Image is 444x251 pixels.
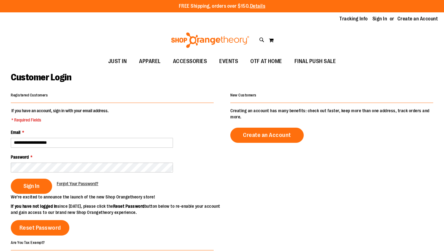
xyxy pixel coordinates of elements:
span: Forgot Your Password? [57,181,98,186]
p: Creating an account has many benefits: check out faster, keep more than one address, track orders... [230,108,433,120]
strong: Reset Password [113,204,145,209]
span: * Required Fields [11,117,109,123]
span: Customer Login [11,72,71,83]
p: We’re excited to announce the launch of the new Shop Orangetheory store! [11,194,222,200]
a: Create an Account [397,15,438,22]
p: since [DATE], please click the button below to re-enable your account and gain access to our bran... [11,203,222,215]
span: Password [11,155,29,160]
span: JUST IN [108,54,127,68]
span: EVENTS [219,54,238,68]
strong: If you have not logged in [11,204,57,209]
a: Create an Account [230,128,304,143]
p: FREE Shipping, orders over $150. [179,3,265,10]
span: APPAREL [139,54,161,68]
a: Forgot Your Password? [57,181,98,187]
span: Sign In [23,183,39,189]
span: OTF AT HOME [250,54,282,68]
a: Sign In [372,15,387,22]
span: Reset Password [19,224,61,231]
strong: New Customers [230,93,257,97]
img: Shop Orangetheory [170,32,250,48]
span: FINAL PUSH SALE [294,54,336,68]
span: Create an Account [243,132,291,138]
strong: Registered Customers [11,93,48,97]
a: Reset Password [11,220,69,236]
span: ACCESSORIES [173,54,207,68]
a: Tracking Info [339,15,368,22]
legend: If you have an account, sign in with your email address. [11,108,109,123]
strong: Are You Tax Exempt? [11,240,45,245]
button: Sign In [11,179,52,194]
span: Email [11,130,20,135]
a: Details [250,3,265,9]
